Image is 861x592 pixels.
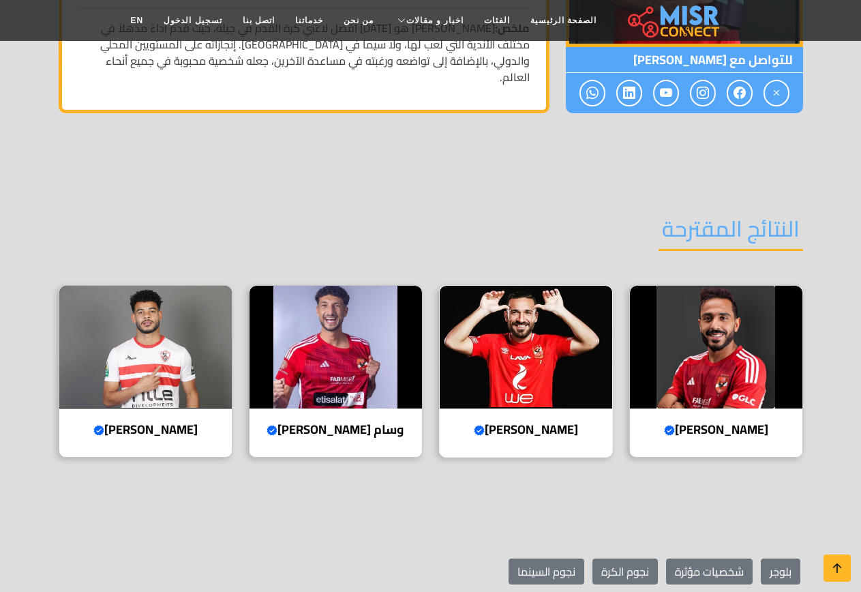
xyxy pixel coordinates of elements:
a: محمود كهربا [PERSON_NAME] [621,285,811,458]
a: نجوم الكرة [592,559,658,584]
a: اخبار و مقالات [384,8,474,33]
img: نبيل عماد دونجا [59,286,232,409]
svg: Verified account [93,425,104,436]
a: وسام أبو علي وسام [PERSON_NAME] [241,285,431,458]
img: وسام أبو علي [250,286,422,409]
h4: [PERSON_NAME] [70,422,222,437]
a: علي معلول [PERSON_NAME] [431,285,621,458]
a: نبيل عماد دونجا [PERSON_NAME] [50,285,241,458]
h4: [PERSON_NAME] [640,422,792,437]
h4: [PERSON_NAME] [450,422,602,437]
a: من نحن [333,8,384,33]
svg: Verified account [267,425,277,436]
img: main.misr_connect [628,3,719,38]
img: علي معلول [440,286,612,409]
a: بلوجر [761,559,800,584]
h2: النتائج المقترحة [659,216,803,250]
p: [PERSON_NAME] هو [DATE] أفضل لاعبي كرة القدم في جيله، حيث قدم أداءً مذهلاً في مختلف الأندية التي ... [78,20,530,85]
a: تسجيل الدخول [153,8,232,33]
span: للتواصل مع [PERSON_NAME] [566,47,803,73]
a: نجوم السينما [509,559,584,584]
span: اخبار و مقالات [406,14,464,27]
svg: Verified account [664,425,675,436]
a: شخصيات مؤثرة [666,559,753,584]
a: خدماتنا [285,8,333,33]
svg: Verified account [474,425,485,436]
a: الصفحة الرئيسية [520,8,607,33]
a: الفئات [474,8,520,33]
a: اتصل بنا [232,8,285,33]
h4: وسام [PERSON_NAME] [260,422,412,437]
img: محمود كهربا [630,286,802,409]
a: EN [121,8,154,33]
